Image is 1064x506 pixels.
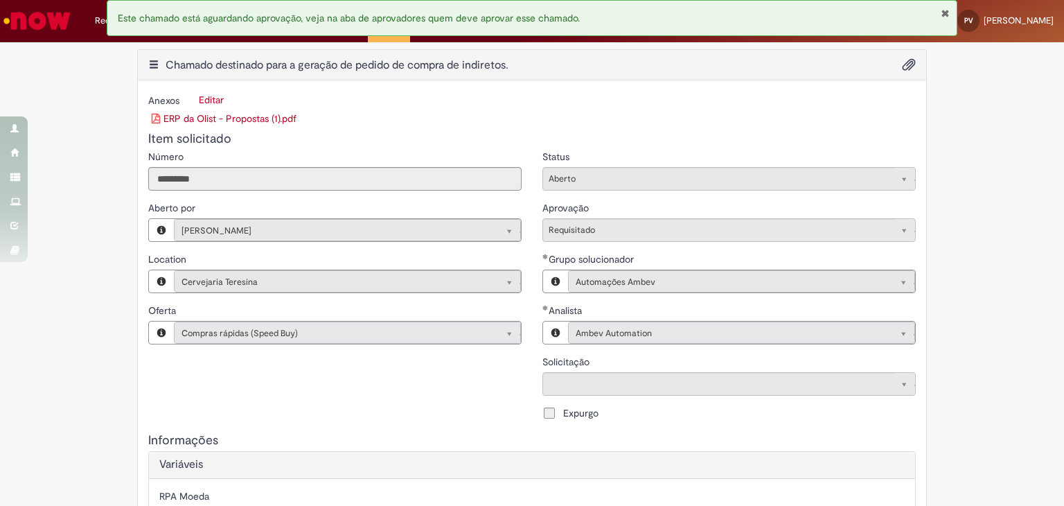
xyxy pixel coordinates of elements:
[549,253,637,265] span: Somente leitura - Grupo solucionador, Automações Ambev
[542,356,592,368] span: Somente leitura - Solicitação
[984,15,1054,26] span: [PERSON_NAME]
[148,150,186,163] span: Somente leitura - Número gerado automaticamente que identifica exclusivamente o registro
[543,270,568,293] button: Grupo solucionador, Visualizar este registro Automações Ambev
[149,270,174,293] button: Location, Visualizar este registro Cervejaria Teresina
[543,322,568,344] button: Analista, Visualizar este registro Ambev Automation
[148,253,189,265] span: Somente leitura - Location, Cervejaria Teresina
[549,168,887,190] span: Aberto
[166,58,508,72] span: Chamado destinado para a geração de pedido de compra de indiretos.
[181,322,486,344] span: Compras rápidas (Speed Buy)
[542,150,572,163] span: Somente leitura - Status
[159,459,905,471] h3: Variáveis
[148,433,218,448] span: Informações
[149,322,174,344] button: Oferta, Visualizar este registro Compras rápidas (Speed Buy)
[181,220,486,242] span: [PERSON_NAME]
[542,372,916,396] a: Limpar campo Solicitação
[568,270,915,293] a: Automações AmbevLimpar campo Grupo solucionador
[549,304,585,317] span: Somente leitura - Pessoa que é o principal responsável pelo trabalho nesta tarefa Analista, Ambev...
[159,490,212,503] span: RPA Moeda
[174,322,521,344] a: Compras rápidas (Speed Buy)Limpar campo Oferta
[148,58,159,73] button: Menu do formulário Item solicitado
[563,406,598,420] span: Expurgo
[148,304,179,317] span: Somente leitura - Oferta, Compras rápidas (Speed Buy)
[190,91,233,112] button: Edit Attachments mode
[148,94,179,107] h2: Anexos
[148,112,916,125] ul: Anexos
[902,53,916,78] button: Adicionar anexos
[174,219,521,241] a: [PERSON_NAME]Limpar campo Aberto por
[549,219,887,241] span: Requisitado
[568,322,915,344] a: Ambev AutomationLimpar campo Analista
[542,254,549,259] span: Obrigatório Preenchido
[576,271,880,293] span: Automações Ambev
[149,219,174,241] button: Aberto por, Visualizar este registro Delson Francisco De Sousa
[542,202,592,214] span: Somente leitura - Estado atual da aprovação
[576,322,880,344] span: Ambev Automation
[174,270,521,293] a: Cervejaria TeresinaLimpar campo Location
[148,202,198,214] span: Somente leitura - Pessoa que abriu o registro da tarefa Aberto por, Delson Francisco De Sousa
[885,57,916,78] div: Adicionar um anexo
[148,167,522,191] input: Número
[181,271,486,293] span: Cervejaria Teresina
[542,305,549,311] span: Obrigatório Preenchido
[1,7,73,35] img: ServiceNow
[118,12,580,24] span: Este chamado está aguardando aprovação, veja na aba de aprovadores quem deve aprovar esse chamado.
[964,16,973,25] span: PV
[941,8,950,19] button: Fechar Notificação
[152,112,296,125] a: Download de anexo ERP da Olist - Propostas (1).pdf
[95,14,143,28] span: Requisições
[148,131,231,147] span: Item solicitado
